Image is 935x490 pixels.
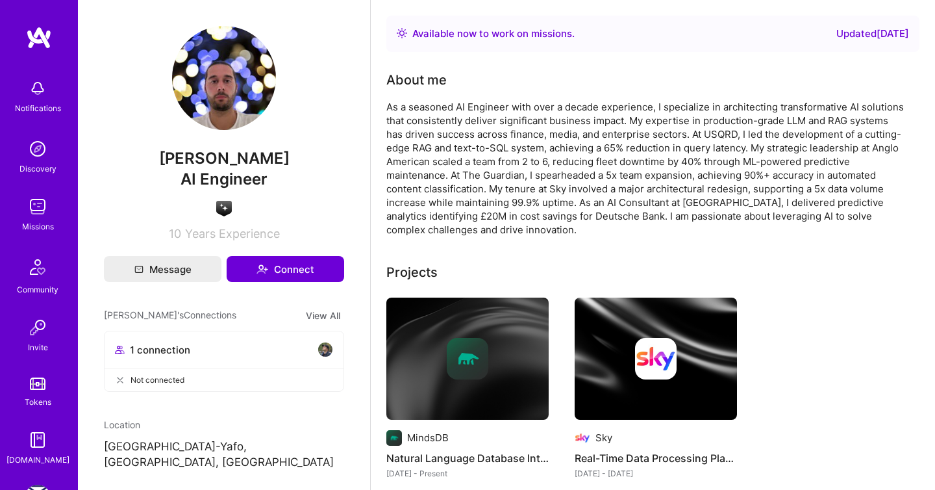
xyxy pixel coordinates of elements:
[6,453,69,467] div: [DOMAIN_NAME]
[104,149,344,168] span: [PERSON_NAME]
[575,298,737,420] img: cover
[25,136,51,162] img: discovery
[104,439,344,471] p: [GEOGRAPHIC_DATA]-Yafo, [GEOGRAPHIC_DATA], [GEOGRAPHIC_DATA]
[407,431,449,445] div: MindsDB
[386,430,402,446] img: Company logo
[28,341,48,354] div: Invite
[386,467,549,480] div: [DATE] - Present
[185,227,280,240] span: Years Experience
[181,170,268,188] span: AI Engineer
[26,26,52,49] img: logo
[169,227,181,240] span: 10
[386,263,438,282] div: Projects
[115,345,125,355] i: icon Collaborator
[25,427,51,453] img: guide book
[595,431,612,445] div: Sky
[447,338,488,380] img: Company logo
[104,418,344,432] div: Location
[412,26,575,42] div: Available now to work on missions .
[172,26,276,130] img: User Avatar
[115,375,125,385] i: icon CloseGray
[227,256,344,282] button: Connect
[386,298,549,420] img: cover
[302,308,344,323] button: View All
[19,162,56,175] div: Discovery
[104,308,236,323] span: [PERSON_NAME]'s Connections
[386,450,549,467] h4: Natural Language Database Interaction System
[575,430,590,446] img: Company logo
[635,338,677,380] img: Company logo
[25,75,51,101] img: bell
[15,101,61,115] div: Notifications
[104,331,344,392] button: 1 connectionavatarNot connected
[22,220,54,233] div: Missions
[318,342,333,357] img: avatar
[17,283,58,296] div: Community
[25,395,51,409] div: Tokens
[386,70,447,90] div: About me
[134,264,143,274] i: icon Mail
[256,263,268,275] i: icon Connect
[575,467,737,480] div: [DATE] - [DATE]
[836,26,909,42] div: Updated [DATE]
[386,100,906,237] div: As a seasoned AI Engineer with over a decade experience, I specialize in architecting transformat...
[575,450,737,467] h4: Real-Time Data Processing Platform
[22,251,53,283] img: Community
[25,315,51,341] img: Invite
[30,378,45,390] img: tokens
[397,28,407,38] img: Availability
[130,343,190,357] span: 1 connection
[216,201,232,216] img: A.I. guild
[104,256,221,282] button: Message
[25,194,51,220] img: teamwork
[131,373,184,387] span: Not connected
